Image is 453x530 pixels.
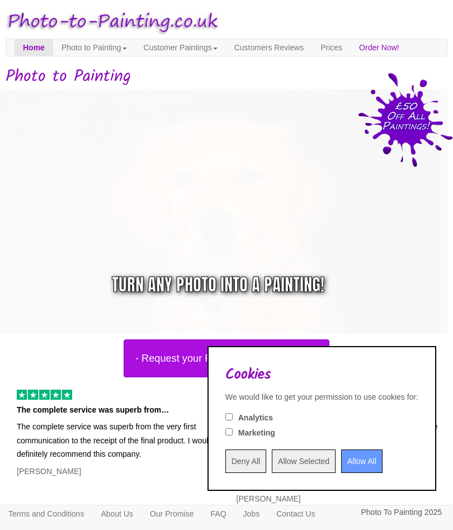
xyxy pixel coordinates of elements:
[226,39,312,56] a: Customers Reviews
[237,492,440,506] p: [PERSON_NAME]
[312,39,351,56] a: Prices
[92,505,141,522] a: About Us
[225,391,418,403] div: We would like to get your permission to use cookies for:
[358,73,453,167] img: 50 pound price drop
[17,420,220,461] p: The complete service was superb from the very first communication to the receipt of the final pro...
[15,39,53,56] a: Home
[225,449,266,473] input: Deny All
[238,412,273,423] label: Analytics
[238,427,275,438] label: Marketing
[17,390,72,400] img: 5 of out 5 stars
[141,505,202,522] a: Our Promise
[272,449,336,473] input: Allow Selected
[17,465,220,479] p: [PERSON_NAME]
[235,505,268,522] a: Jobs
[268,505,323,522] a: Contact Us
[202,505,235,522] a: FAQ
[351,39,408,56] a: Order Now!
[341,449,383,473] input: Allow All
[17,403,220,417] p: The complete service was superb from…
[135,39,226,56] a: Customer Paintings
[124,339,329,377] button: - Request your FREE mock-up [DATE]! -
[112,272,324,297] div: Turn any photo into a painting!
[361,505,442,519] p: Photo To Painting 2025
[225,367,418,383] h2: Cookies
[6,68,447,86] h1: Photo to Painting
[53,39,135,56] a: Photo to Painting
